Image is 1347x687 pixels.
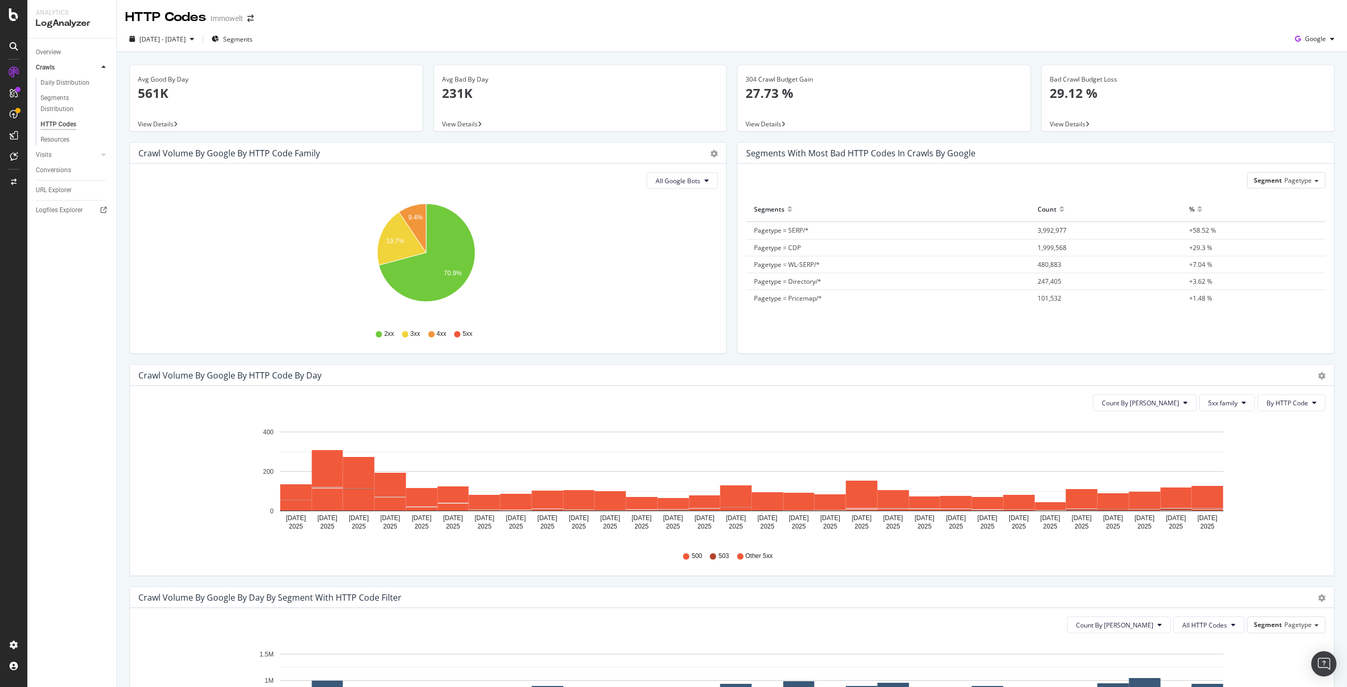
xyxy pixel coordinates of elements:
[1038,294,1061,303] span: 101,532
[411,514,431,522] text: [DATE]
[36,150,98,161] a: Visits
[710,150,718,157] div: gear
[1173,616,1244,633] button: All HTTP Codes
[36,150,52,161] div: Visits
[1106,523,1120,530] text: 2025
[729,523,743,530] text: 2025
[1199,394,1255,411] button: 5xx family
[410,330,420,338] span: 3xx
[1038,243,1067,252] span: 1,999,568
[408,214,423,221] text: 9.4%
[265,677,274,684] text: 1M
[351,523,366,530] text: 2025
[41,77,109,88] a: Daily Distribution
[138,120,174,128] span: View Details
[289,523,303,530] text: 2025
[463,330,473,338] span: 5xx
[1258,394,1325,411] button: By HTTP Code
[789,514,809,522] text: [DATE]
[1254,620,1282,629] span: Segment
[1318,594,1325,602] div: gear
[36,165,109,176] a: Conversions
[666,523,680,530] text: 2025
[918,523,932,530] text: 2025
[914,514,934,522] text: [DATE]
[656,176,700,185] span: All Google Bots
[792,523,806,530] text: 2025
[855,523,869,530] text: 2025
[36,62,98,73] a: Crawls
[286,514,306,522] text: [DATE]
[138,75,415,84] div: Avg Good By Day
[757,514,777,522] text: [DATE]
[1050,84,1326,102] p: 29.12 %
[852,514,872,522] text: [DATE]
[41,93,99,115] div: Segments Distribution
[36,8,108,17] div: Analytics
[138,197,714,320] svg: A chart.
[443,514,463,522] text: [DATE]
[663,514,683,522] text: [DATE]
[1009,514,1029,522] text: [DATE]
[1284,176,1312,185] span: Pagetype
[125,8,206,26] div: HTTP Codes
[949,523,963,530] text: 2025
[978,514,998,522] text: [DATE]
[41,134,109,145] a: Resources
[603,523,617,530] text: 2025
[36,205,109,216] a: Logfiles Explorer
[1043,523,1058,530] text: 2025
[635,523,649,530] text: 2025
[138,84,415,102] p: 561K
[263,468,274,475] text: 200
[1103,514,1123,522] text: [DATE]
[349,514,369,522] text: [DATE]
[537,514,557,522] text: [DATE]
[36,205,83,216] div: Logfiles Explorer
[259,651,274,658] text: 1.5M
[754,294,822,303] span: Pagetype = Pricemap/*
[1050,75,1326,84] div: Bad Crawl Budget Loss
[446,523,460,530] text: 2025
[380,514,400,522] text: [DATE]
[1266,399,1308,407] span: By HTTP Code
[569,514,589,522] text: [DATE]
[698,523,712,530] text: 2025
[1038,226,1067,235] span: 3,992,977
[1208,399,1238,407] span: 5xx family
[746,148,976,158] div: Segments with most bad HTTP codes in Crawls by google
[1038,277,1061,286] span: 247,405
[36,165,71,176] div: Conversions
[1038,201,1057,217] div: Count
[442,84,719,102] p: 231K
[383,523,397,530] text: 2025
[754,260,820,269] span: Pagetype = WL-SERP/*
[506,514,526,522] text: [DATE]
[1169,523,1183,530] text: 2025
[1102,399,1179,407] span: Count By Day
[1198,514,1218,522] text: [DATE]
[36,62,55,73] div: Crawls
[746,84,1022,102] p: 27.73 %
[36,185,72,196] div: URL Explorer
[718,552,729,561] span: 503
[138,420,1318,542] svg: A chart.
[1040,514,1060,522] text: [DATE]
[442,75,719,84] div: Avg Bad By Day
[138,592,401,603] div: Crawl Volume by google by Day by Segment with HTTP Code Filter
[263,429,274,436] text: 400
[1189,243,1212,252] span: +29.3 %
[746,552,773,561] span: Other 5xx
[1134,514,1154,522] text: [DATE]
[1189,277,1212,286] span: +3.62 %
[820,514,840,522] text: [DATE]
[600,514,620,522] text: [DATE]
[647,172,718,189] button: All Google Bots
[437,330,447,338] span: 4xx
[691,552,702,561] span: 500
[746,120,781,128] span: View Details
[1067,616,1171,633] button: Count By [PERSON_NAME]
[1189,260,1212,269] span: +7.04 %
[1166,514,1186,522] text: [DATE]
[1284,620,1312,629] span: Pagetype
